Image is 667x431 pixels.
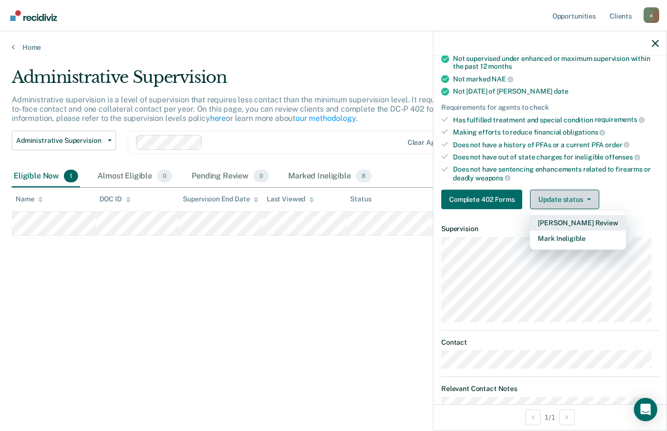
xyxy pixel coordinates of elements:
[96,166,174,187] div: Almost Eligible
[441,225,659,233] dt: Supervision
[644,7,659,23] div: a
[453,55,659,71] div: Not supervised under enhanced or maximum supervision within the past 12
[441,338,659,347] dt: Contact
[475,174,510,182] span: weapons
[183,195,258,203] div: Supervision End Date
[559,410,575,425] button: Next Opportunity
[453,87,659,96] div: Not [DATE] of [PERSON_NAME]
[16,137,104,145] span: Administrative Supervision
[254,170,269,182] span: 0
[441,190,522,209] button: Complete 402 Forms
[210,114,226,123] a: here
[453,116,659,124] div: Has fulfilled treatment and special condition
[10,10,57,21] img: Recidiviz
[453,75,659,83] div: Not marked
[605,153,640,161] span: offenses
[453,140,659,149] div: Does not have a history of PFAs or a current PFA order
[453,165,659,182] div: Does not have sentencing enhancements related to firearms or deadly
[530,231,626,246] button: Mark Ineligible
[267,195,314,203] div: Last Viewed
[441,190,526,209] a: Navigate to form link
[286,166,373,187] div: Marked Ineligible
[433,404,667,430] div: 1 / 1
[350,195,371,203] div: Status
[563,128,605,136] span: obligations
[530,190,599,209] button: Update status
[190,166,271,187] div: Pending Review
[64,170,78,182] span: 1
[12,95,512,123] p: Administrative supervision is a level of supervision that requires less contact than the minimum ...
[99,195,131,203] div: DOC ID
[453,128,659,137] div: Making efforts to reduce financial
[408,138,449,147] div: Clear agents
[453,153,659,161] div: Does not have out of state charges for ineligible
[12,43,655,52] a: Home
[525,410,541,425] button: Previous Opportunity
[12,67,512,95] div: Administrative Supervision
[441,103,659,112] div: Requirements for agents to check
[634,398,657,421] div: Open Intercom Messenger
[356,170,372,182] span: 8
[554,87,568,95] span: date
[488,62,511,70] span: months
[491,75,513,83] span: NAE
[295,114,356,123] a: our methodology
[12,166,80,187] div: Eligible Now
[595,116,645,123] span: requirements
[157,170,172,182] span: 0
[441,385,659,393] dt: Relevant Contact Notes
[16,195,43,203] div: Name
[644,7,659,23] button: Profile dropdown button
[530,215,626,231] button: [PERSON_NAME] Review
